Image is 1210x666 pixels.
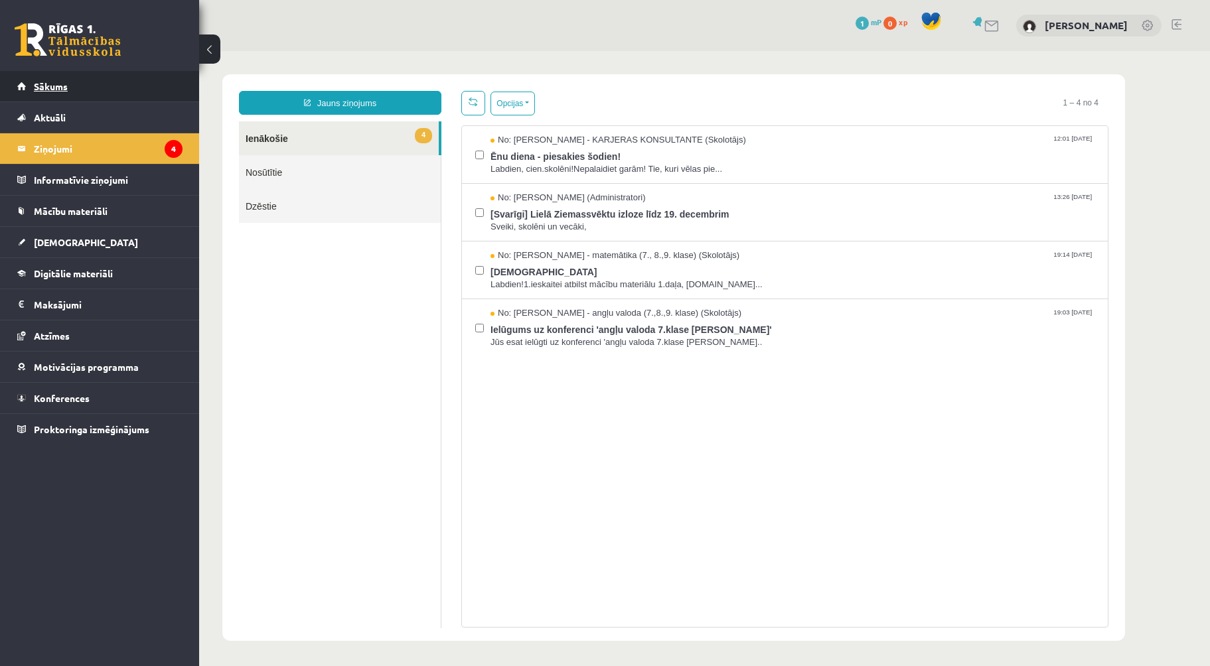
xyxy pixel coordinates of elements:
[291,170,895,182] span: Sveiki, skolēni un vecāki,
[852,141,895,151] span: 13:26 [DATE]
[291,96,895,112] span: Ēnu diena - piesakies šodien!
[1023,20,1036,33] img: Eduards Maksimovs
[291,141,447,153] span: No: [PERSON_NAME] (Administratori)
[291,211,895,228] span: [DEMOGRAPHIC_DATA]
[34,236,138,248] span: [DEMOGRAPHIC_DATA]
[17,352,183,382] a: Motivācijas programma
[216,77,233,92] span: 4
[871,17,881,27] span: mP
[34,111,66,123] span: Aktuāli
[34,80,68,92] span: Sākums
[291,83,547,96] span: No: [PERSON_NAME] - KARJERAS KONSULTANTE (Skolotājs)
[291,256,542,269] span: No: [PERSON_NAME] - angļu valoda (7.,8.,9. klase) (Skolotājs)
[291,40,336,64] button: Opcijas
[291,285,895,298] span: Jūs esat ielūgti uz konferenci 'angļu valoda 7.klase [PERSON_NAME]..
[40,70,240,104] a: 4Ienākošie
[852,256,895,266] span: 19:03 [DATE]
[34,392,90,404] span: Konferences
[852,198,895,208] span: 19:14 [DATE]
[34,267,113,279] span: Digitālie materiāli
[854,40,909,64] span: 1 – 4 no 4
[165,140,183,158] i: 4
[17,133,183,164] a: Ziņojumi4
[852,83,895,93] span: 12:01 [DATE]
[291,228,895,240] span: Labdien!1.ieskaitei atbilst mācību materiālu 1.daļa, [DOMAIN_NAME]...
[17,289,183,320] a: Maksājumi
[34,205,108,217] span: Mācību materiāli
[1045,19,1128,32] a: [PERSON_NAME]
[291,83,895,124] a: No: [PERSON_NAME] - KARJERAS KONSULTANTE (Skolotājs) 12:01 [DATE] Ēnu diena - piesakies šodien! L...
[291,198,540,211] span: No: [PERSON_NAME] - matemātika (7., 8.,9. klase) (Skolotājs)
[291,112,895,125] span: Labdien, cien.skolēni!Nepalaidiet garām! Tie, kuri vēlas pie...
[17,102,183,133] a: Aktuāli
[34,330,70,342] span: Atzīmes
[40,40,242,64] a: Jauns ziņojums
[291,153,895,170] span: [Svarīgi] Lielā Ziemassvēktu izloze līdz 19. decembrim
[34,165,183,195] legend: Informatīvie ziņojumi
[856,17,881,27] a: 1 mP
[856,17,869,30] span: 1
[17,196,183,226] a: Mācību materiāli
[17,383,183,413] a: Konferences
[17,165,183,195] a: Informatīvie ziņojumi
[34,289,183,320] legend: Maksājumi
[291,198,895,239] a: No: [PERSON_NAME] - matemātika (7., 8.,9. klase) (Skolotājs) 19:14 [DATE] [DEMOGRAPHIC_DATA] Labd...
[17,227,183,257] a: [DEMOGRAPHIC_DATA]
[40,104,242,138] a: Nosūtītie
[34,423,149,435] span: Proktoringa izmēģinājums
[40,138,242,172] a: Dzēstie
[883,17,897,30] span: 0
[34,361,139,373] span: Motivācijas programma
[17,258,183,289] a: Digitālie materiāli
[17,414,183,444] a: Proktoringa izmēģinājums
[17,320,183,351] a: Atzīmes
[17,71,183,101] a: Sākums
[291,141,895,182] a: No: [PERSON_NAME] (Administratori) 13:26 [DATE] [Svarīgi] Lielā Ziemassvēktu izloze līdz 19. dece...
[34,133,183,164] legend: Ziņojumi
[291,269,895,285] span: Ielūgums uz konferenci 'angļu valoda 7.klase [PERSON_NAME]'
[291,256,895,297] a: No: [PERSON_NAME] - angļu valoda (7.,8.,9. klase) (Skolotājs) 19:03 [DATE] Ielūgums uz konferenci...
[899,17,907,27] span: xp
[15,23,121,56] a: Rīgas 1. Tālmācības vidusskola
[883,17,914,27] a: 0 xp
